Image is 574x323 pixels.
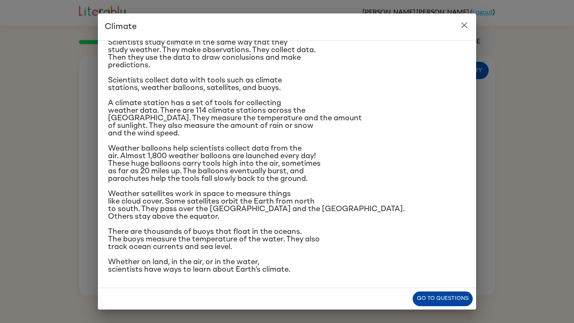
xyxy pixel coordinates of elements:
h2: Climate [98,13,476,40]
span: A climate station has a set of tools for collecting weather data. There are 114 climate stations ... [108,99,362,137]
span: Scientists study climate in the same way that they study weather. They make observations. They co... [108,39,316,69]
span: Weather balloons help scientists collect data from the air. Almost 1,800 weather balloons are lau... [108,145,321,183]
span: Weather satellites work in space to measure things like cloud cover. Some satellites orbit the Ea... [108,190,405,220]
button: close [456,17,473,34]
button: Go to questions [413,291,473,306]
span: Scientists collect data with tools such as climate stations, weather balloons, satellites, and bu... [108,77,282,92]
span: There are thousands of buoys that float in the oceans. The buoys measure the temperature of the w... [108,228,320,251]
span: Whether on land, in the air, or in the water, scientists have ways to learn about Earth’s climate. [108,258,290,273]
